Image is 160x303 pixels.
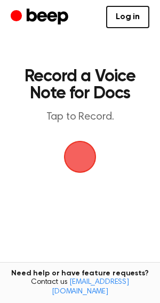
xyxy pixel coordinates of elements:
[64,141,96,173] img: Beep Logo
[106,6,149,28] a: Log in
[11,7,71,28] a: Beep
[19,111,141,124] p: Tap to Record.
[19,68,141,102] h1: Record a Voice Note for Docs
[52,279,129,296] a: [EMAIL_ADDRESS][DOMAIN_NAME]
[6,278,154,297] span: Contact us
